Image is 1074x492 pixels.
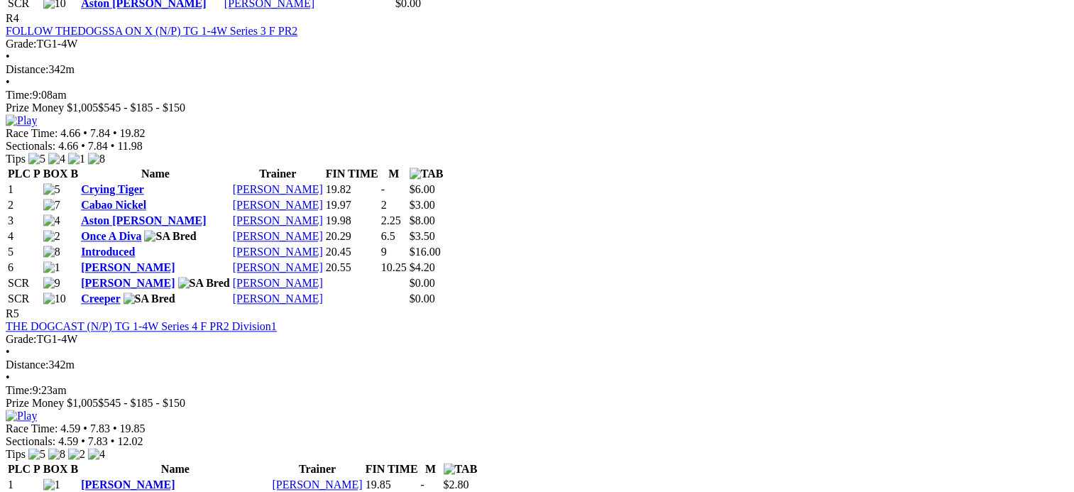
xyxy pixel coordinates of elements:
img: 4 [48,153,65,165]
a: [PERSON_NAME] [233,293,323,305]
a: THE DOGCAST (N/P) TG 1-4W Series 4 F PR2 Division1 [6,320,277,332]
img: 5 [28,153,45,165]
th: M [420,462,442,476]
span: $16.00 [410,246,441,258]
a: [PERSON_NAME] [81,261,175,273]
a: Once A Diva [81,230,141,242]
span: • [6,371,10,383]
a: [PERSON_NAME] [233,277,323,289]
a: Aston [PERSON_NAME] [81,214,206,226]
a: [PERSON_NAME] [233,261,323,273]
a: [PERSON_NAME] [81,277,175,289]
td: 3 [7,214,41,228]
img: 10 [43,293,66,305]
span: 11.98 [117,140,142,152]
span: BOX [43,168,68,180]
span: P [33,168,40,180]
img: SA Bred [144,230,196,243]
a: [PERSON_NAME] [233,214,323,226]
img: TAB [410,168,444,180]
div: Prize Money $1,005 [6,397,1068,410]
span: Race Time: [6,422,57,434]
img: 1 [43,261,60,274]
td: 19.98 [325,214,379,228]
img: SA Bred [178,277,230,290]
td: 19.97 [325,198,379,212]
span: 7.84 [90,127,110,139]
img: 2 [43,230,60,243]
div: 9:08am [6,89,1068,102]
span: 4.59 [60,422,80,434]
a: Cabao Nickel [81,199,146,211]
div: TG1-4W [6,38,1068,50]
div: 342m [6,359,1068,371]
span: 7.83 [88,435,108,447]
img: TAB [444,463,478,476]
td: SCR [7,292,41,306]
th: M [380,167,407,181]
img: Play [6,410,37,422]
span: $4.20 [410,261,435,273]
img: 7 [43,199,60,212]
span: • [6,346,10,358]
th: Trainer [232,167,324,181]
span: • [81,435,85,447]
th: Name [80,462,270,476]
span: Sectionals: [6,435,55,447]
text: 2 [381,199,387,211]
span: • [113,422,117,434]
td: 5 [7,245,41,259]
span: PLC [8,463,31,475]
td: 1 [7,478,41,492]
span: 19.82 [120,127,146,139]
span: 19.85 [120,422,146,434]
span: Sectionals: [6,140,55,152]
td: 19.85 [365,478,419,492]
div: 9:23am [6,384,1068,397]
span: $3.00 [410,199,435,211]
td: 4 [7,229,41,244]
span: 7.83 [90,422,110,434]
span: • [111,140,115,152]
span: P [33,463,40,475]
span: 7.84 [88,140,108,152]
span: $3.50 [410,230,435,242]
a: FOLLOW THEDOGSSA ON X (N/P) TG 1-4W Series 3 F PR2 [6,25,297,37]
span: R4 [6,12,19,24]
span: $0.00 [410,293,435,305]
img: 4 [43,214,60,227]
td: 6 [7,261,41,275]
span: • [113,127,117,139]
span: Time: [6,89,33,101]
a: [PERSON_NAME] [272,479,362,491]
td: 19.82 [325,182,379,197]
td: 20.29 [325,229,379,244]
div: 342m [6,63,1068,76]
td: 20.45 [325,245,379,259]
img: Play [6,114,37,127]
th: FIN TIME [325,167,379,181]
span: PLC [8,168,31,180]
span: 4.66 [60,127,80,139]
a: [PERSON_NAME] [233,199,323,211]
span: Tips [6,448,26,460]
a: Introduced [81,246,135,258]
span: 12.02 [117,435,143,447]
img: 1 [43,479,60,491]
img: 2 [68,448,85,461]
th: FIN TIME [365,462,419,476]
span: B [70,168,78,180]
a: [PERSON_NAME] [233,230,323,242]
img: 5 [28,448,45,461]
span: • [6,50,10,62]
a: Crying Tiger [81,183,144,195]
img: 8 [88,153,105,165]
div: TG1-4W [6,333,1068,346]
div: Prize Money $1,005 [6,102,1068,114]
img: 8 [43,246,60,258]
text: - [381,183,385,195]
img: SA Bred [124,293,175,305]
span: • [83,422,87,434]
span: $8.00 [410,214,435,226]
span: $2.80 [444,479,469,491]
